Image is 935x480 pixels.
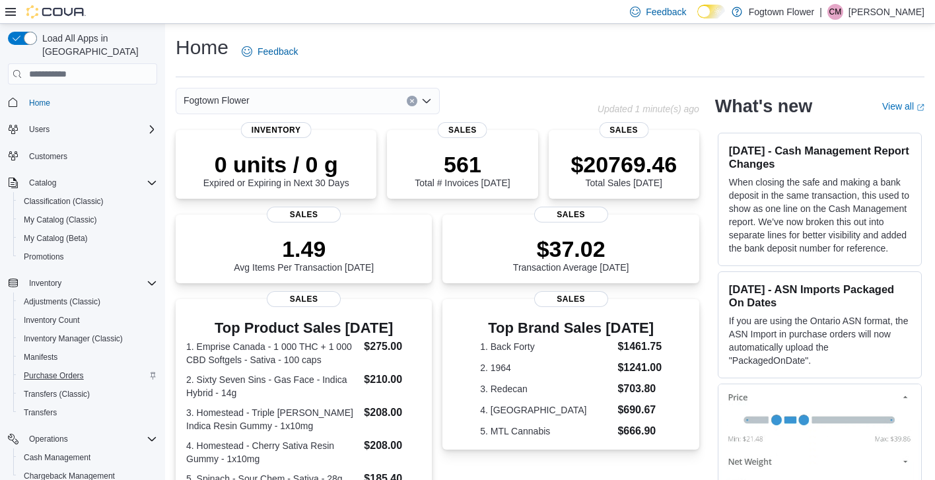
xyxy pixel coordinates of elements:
[13,448,162,467] button: Cash Management
[18,405,62,421] a: Transfers
[480,340,612,353] dt: 1. Back Forty
[186,406,359,432] dt: 3. Homestead - Triple [PERSON_NAME] Indica Resin Gummy - 1x10mg
[186,439,359,465] dt: 4. Homestead - Cherry Sativa Resin Gummy - 1x10mg
[534,207,608,223] span: Sales
[24,233,88,244] span: My Catalog (Beta)
[29,124,50,135] span: Users
[24,352,57,362] span: Manifests
[480,403,612,417] dt: 4. [GEOGRAPHIC_DATA]
[729,144,911,170] h3: [DATE] - Cash Management Report Changes
[917,104,924,112] svg: External link
[882,101,924,112] a: View allExternal link
[571,151,677,188] div: Total Sales [DATE]
[729,283,911,309] h3: [DATE] - ASN Imports Packaged On Dates
[715,96,812,117] h2: What's new
[3,92,162,112] button: Home
[18,193,109,209] a: Classification (Classic)
[3,174,162,192] button: Catalog
[829,4,842,20] span: CM
[729,314,911,367] p: If you are using the Ontario ASN format, the ASN Import in purchase orders will now automatically...
[24,275,67,291] button: Inventory
[617,360,662,376] dd: $1241.00
[18,249,157,265] span: Promotions
[438,122,487,138] span: Sales
[29,98,50,108] span: Home
[18,450,96,465] a: Cash Management
[18,294,106,310] a: Adjustments (Classic)
[480,425,612,438] dt: 5. MTL Cannabis
[18,386,157,402] span: Transfers (Classic)
[24,121,157,137] span: Users
[13,311,162,329] button: Inventory Count
[18,349,157,365] span: Manifests
[18,368,157,384] span: Purchase Orders
[480,382,612,395] dt: 3. Redecan
[18,294,157,310] span: Adjustments (Classic)
[18,249,69,265] a: Promotions
[480,320,662,336] h3: Top Brand Sales [DATE]
[18,212,102,228] a: My Catalog (Classic)
[267,207,341,223] span: Sales
[234,236,374,262] p: 1.49
[24,252,64,262] span: Promotions
[24,370,84,381] span: Purchase Orders
[819,4,822,20] p: |
[697,18,698,19] span: Dark Mode
[18,312,85,328] a: Inventory Count
[480,361,612,374] dt: 2. 1964
[13,192,162,211] button: Classification (Classic)
[18,368,89,384] a: Purchase Orders
[18,212,157,228] span: My Catalog (Classic)
[13,366,162,385] button: Purchase Orders
[24,175,61,191] button: Catalog
[24,215,97,225] span: My Catalog (Classic)
[13,348,162,366] button: Manifests
[18,331,157,347] span: Inventory Manager (Classic)
[24,407,57,418] span: Transfers
[364,339,421,355] dd: $275.00
[24,431,157,447] span: Operations
[186,373,359,399] dt: 2. Sixty Seven Sins - Gas Face - Indica Hybrid - 14g
[24,175,157,191] span: Catalog
[29,434,68,444] span: Operations
[617,381,662,397] dd: $703.80
[13,385,162,403] button: Transfers (Classic)
[24,452,90,463] span: Cash Management
[407,96,417,106] button: Clear input
[729,176,911,255] p: When closing the safe and making a bank deposit in the same transaction, this used to show as one...
[18,193,157,209] span: Classification (Classic)
[3,274,162,292] button: Inventory
[24,333,123,344] span: Inventory Manager (Classic)
[258,45,298,58] span: Feedback
[18,312,157,328] span: Inventory Count
[24,389,90,399] span: Transfers (Classic)
[18,405,157,421] span: Transfers
[364,372,421,388] dd: $210.00
[29,151,67,162] span: Customers
[24,95,55,111] a: Home
[421,96,432,106] button: Open list of options
[29,178,56,188] span: Catalog
[24,149,73,164] a: Customers
[29,278,61,289] span: Inventory
[186,340,359,366] dt: 1. Emprise Canada - 1 000 THC + 1 000 CBD Softgels - Sativa - 100 caps
[186,320,421,336] h3: Top Product Sales [DATE]
[24,315,80,326] span: Inventory Count
[3,430,162,448] button: Operations
[13,248,162,266] button: Promotions
[18,386,95,402] a: Transfers (Classic)
[236,38,303,65] a: Feedback
[13,211,162,229] button: My Catalog (Classic)
[234,236,374,273] div: Avg Items Per Transaction [DATE]
[24,94,157,110] span: Home
[364,438,421,454] dd: $208.00
[184,92,250,108] span: Fogtown Flower
[534,291,608,307] span: Sales
[3,120,162,139] button: Users
[267,291,341,307] span: Sales
[749,4,815,20] p: Fogtown Flower
[697,5,725,18] input: Dark Mode
[598,104,699,114] p: Updated 1 minute(s) ago
[617,423,662,439] dd: $666.90
[13,229,162,248] button: My Catalog (Beta)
